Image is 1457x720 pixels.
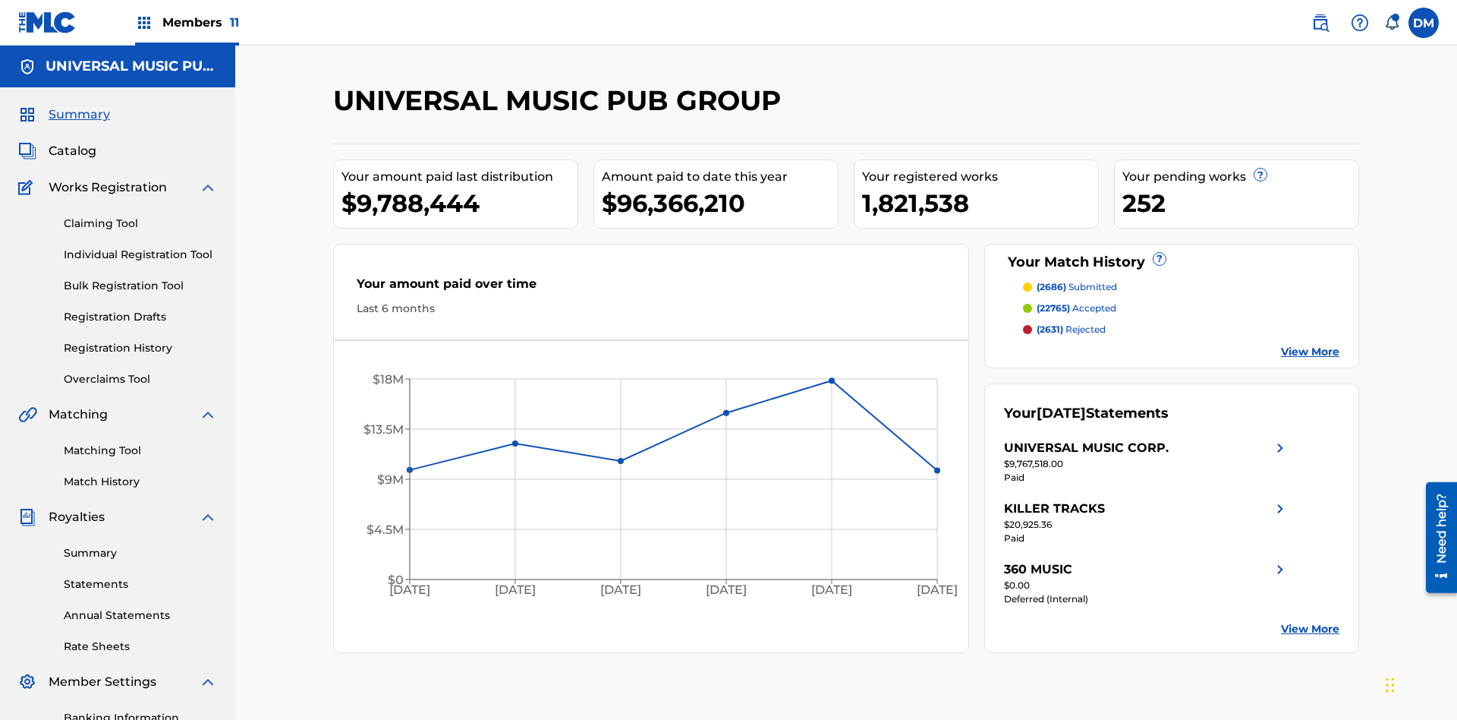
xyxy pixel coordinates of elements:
[49,406,108,424] span: Matching
[49,106,110,124] span: Summary
[199,673,217,691] img: expand
[18,406,37,424] img: Matching
[1345,8,1375,38] div: Help
[49,673,156,691] span: Member Settings
[495,583,536,598] tspan: [DATE]
[917,583,958,598] tspan: [DATE]
[64,216,217,232] a: Claiming Tool
[18,142,96,160] a: CatalogCatalog
[46,58,217,75] h5: UNIVERSAL MUSIC PUB GROUP
[1037,323,1106,336] p: rejected
[64,639,217,655] a: Rate Sheets
[1004,457,1289,471] div: $9,767,518.00
[1004,592,1289,606] div: Deferred (Internal)
[1004,532,1289,545] div: Paid
[389,583,430,598] tspan: [DATE]
[357,301,946,317] div: Last 6 months
[199,178,217,197] img: expand
[64,474,217,490] a: Match History
[18,106,36,124] img: Summary
[1351,14,1369,32] img: help
[162,14,239,31] span: Members
[1037,302,1070,314] span: (22765)
[1311,14,1330,32] img: search
[1384,15,1399,30] div: Notifications
[64,443,217,459] a: Matching Tool
[1408,8,1439,38] div: User Menu
[862,168,1098,186] div: Your registered works
[602,186,838,220] div: $96,366,210
[1004,471,1289,485] div: Paid
[1037,405,1086,422] span: [DATE]
[1037,324,1063,335] span: (2631)
[363,422,404,437] tspan: $13.5M
[1037,302,1116,315] p: accepted
[1254,169,1267,181] span: ?
[377,472,404,487] tspan: $9M
[18,178,38,197] img: Works Registration
[64,278,217,294] a: Bulk Registration Tool
[18,106,110,124] a: SummarySummary
[18,11,77,33] img: MLC Logo
[64,545,217,561] a: Summary
[862,186,1098,220] div: 1,821,538
[333,84,788,118] h2: UNIVERSAL MUSIC PUB GROUP
[1004,403,1169,424] div: Your Statements
[1281,344,1339,360] a: View More
[600,583,641,598] tspan: [DATE]
[18,673,36,691] img: Member Settings
[1122,168,1358,186] div: Your pending works
[1004,439,1169,457] div: UNIVERSAL MUSIC CORP.
[1004,518,1289,532] div: $20,925.36
[64,576,217,592] a: Statements
[341,186,577,220] div: $9,788,444
[18,508,36,526] img: Royalties
[49,142,96,160] span: Catalog
[1004,439,1289,485] a: UNIVERSAL MUSIC CORP.right chevron icon$9,767,518.00Paid
[1037,281,1066,292] span: (2686)
[1271,561,1289,579] img: right chevron icon
[230,15,239,30] span: 11
[1271,439,1289,457] img: right chevron icon
[602,168,838,186] div: Amount paid to date this year
[1122,186,1358,220] div: 252
[1023,323,1340,336] a: (2631) rejected
[64,371,217,387] a: Overclaims Tool
[49,508,105,526] span: Royalties
[18,58,36,76] img: Accounts
[199,406,217,424] img: expand
[135,14,153,32] img: Top Rightsholders
[199,508,217,526] img: expand
[1004,500,1105,518] div: KILLER TRACKS
[1386,662,1395,708] div: Drag
[1305,8,1336,38] a: Public Search
[18,142,36,160] img: Catalog
[49,178,167,197] span: Works Registration
[811,583,852,598] tspan: [DATE]
[1381,647,1457,720] iframe: Chat Widget
[1281,621,1339,637] a: View More
[1004,579,1289,592] div: $0.00
[64,247,217,263] a: Individual Registration Tool
[1004,500,1289,545] a: KILLER TRACKSright chevron icon$20,925.36Paid
[64,309,217,325] a: Registration Drafts
[706,583,747,598] tspan: [DATE]
[1004,561,1072,579] div: 360 MUSIC
[1023,280,1340,294] a: (2686) submitted
[1271,500,1289,518] img: right chevron icon
[341,168,577,186] div: Your amount paid last distribution
[1004,561,1289,606] a: 360 MUSICright chevron icon$0.00Deferred (Internal)
[64,608,217,624] a: Annual Statements
[1004,252,1340,273] div: Your Match History
[388,573,404,587] tspan: $0
[1023,302,1340,315] a: (22765) accepted
[64,340,217,356] a: Registration History
[367,523,404,537] tspan: $4.5M
[1153,253,1166,265] span: ?
[357,275,946,301] div: Your amount paid over time
[373,372,404,387] tspan: $18M
[1415,476,1457,601] iframe: Resource Center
